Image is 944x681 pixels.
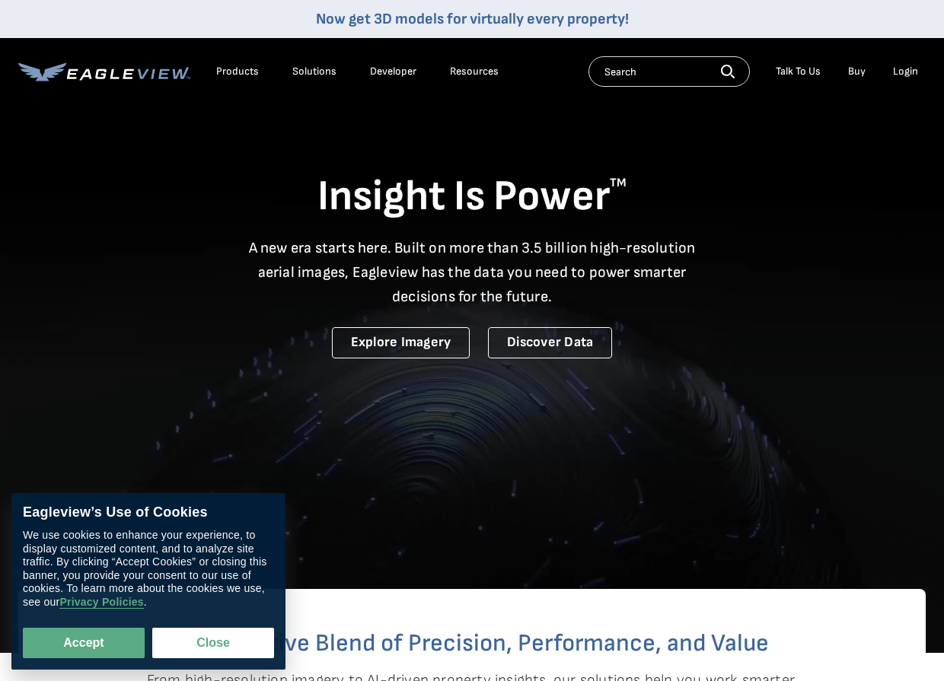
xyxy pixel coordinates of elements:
div: Eagleview’s Use of Cookies [23,504,274,521]
div: Resources [450,65,499,78]
p: A new era starts here. Built on more than 3.5 billion high-resolution aerial images, Eagleview ha... [239,236,705,309]
div: Products [216,65,259,78]
a: Privacy Policies [59,596,143,609]
div: Solutions [292,65,336,78]
a: Discover Data [488,327,612,358]
h2: A Distinctive Blend of Precision, Performance, and Value [79,632,865,656]
div: We use cookies to enhance your experience, to display customized content, and to analyze site tra... [23,529,274,609]
div: Talk To Us [776,65,821,78]
a: Developer [370,65,416,78]
button: Close [152,628,274,658]
a: Buy [848,65,866,78]
button: Accept [23,628,145,658]
h1: Insight Is Power [18,170,926,224]
a: Explore Imagery [332,327,470,358]
a: Now get 3D models for virtually every property! [316,10,629,28]
input: Search [588,56,750,87]
sup: TM [610,176,627,190]
div: Login [893,65,918,78]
